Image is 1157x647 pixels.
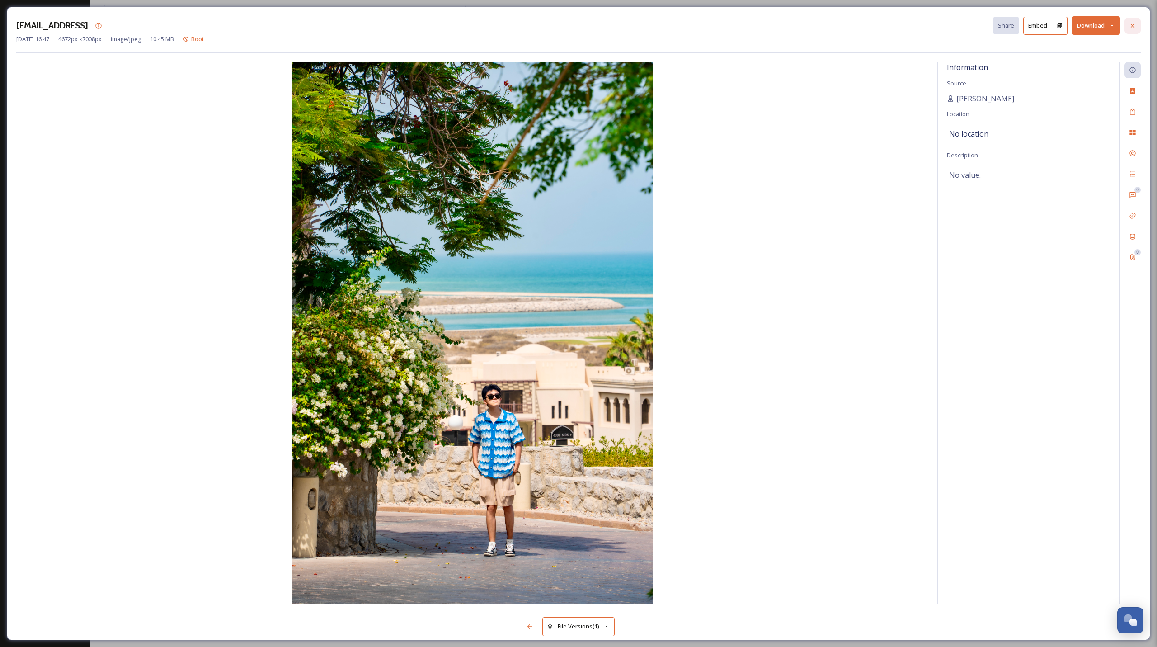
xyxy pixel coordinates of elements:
[949,128,988,139] span: No location
[947,110,969,118] span: Location
[993,17,1019,34] button: Share
[111,35,141,43] span: image/jpeg
[947,79,966,87] span: Source
[150,35,174,43] span: 10.45 MB
[1023,17,1052,35] button: Embed
[956,93,1014,104] span: [PERSON_NAME]
[1072,16,1120,35] button: Download
[542,617,615,636] button: File Versions(1)
[58,35,102,43] span: 4672 px x 7008 px
[16,62,928,604] img: 867333965%40qq.com-DSC05907.jpeg
[947,151,978,159] span: Description
[1117,607,1143,633] button: Open Chat
[191,35,204,43] span: Root
[16,19,88,32] h3: [EMAIL_ADDRESS]
[16,35,49,43] span: [DATE] 16:47
[949,170,981,180] span: No value.
[947,62,988,72] span: Information
[1134,249,1141,255] div: 0
[1134,187,1141,193] div: 0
